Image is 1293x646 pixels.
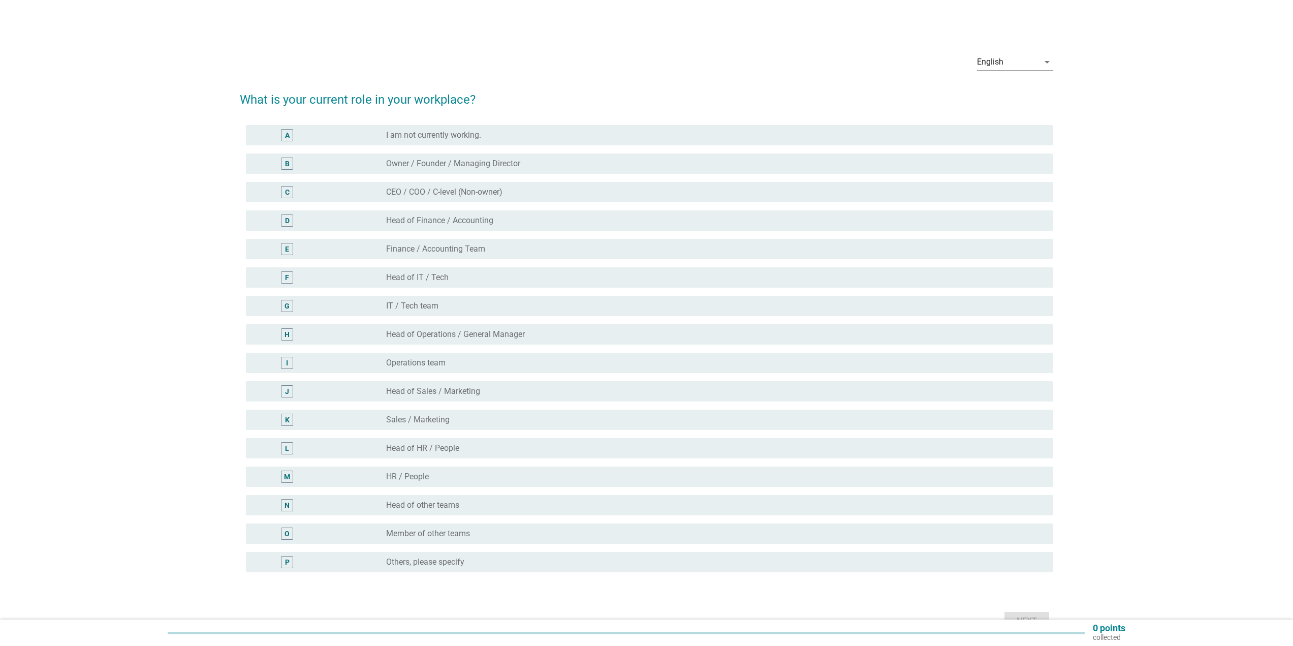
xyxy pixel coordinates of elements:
div: P [285,557,290,568]
i: arrow_drop_down [1041,56,1053,68]
label: Others, please specify [386,557,464,567]
div: English [977,57,1003,67]
div: C [285,187,290,198]
p: collected [1093,633,1125,642]
label: Owner / Founder / Managing Director [386,159,520,169]
div: K [285,415,290,425]
h2: What is your current role in your workplace? [240,80,1053,109]
div: J [285,386,289,397]
div: L [285,443,289,454]
label: IT / Tech team [386,301,438,311]
p: 0 points [1093,624,1125,633]
div: I [286,358,288,368]
label: Member of other teams [386,529,470,539]
label: Finance / Accounting Team [386,244,485,254]
label: Head of Operations / General Manager [386,329,525,340]
div: D [285,216,290,226]
label: I am not currently working. [386,130,481,140]
label: Head of IT / Tech [386,272,449,283]
label: Head of Finance / Accounting [386,216,493,226]
div: G [285,301,290,312]
div: O [285,529,290,539]
label: CEO / COO / C-level (Non-owner) [386,187,502,197]
div: A [285,130,290,141]
label: Head of other teams [386,500,459,510]
label: Head of HR / People [386,443,459,453]
div: F [285,272,289,283]
label: Sales / Marketing [386,415,450,425]
div: N [285,500,290,511]
div: M [284,472,290,482]
div: E [285,244,289,255]
div: H [285,329,290,340]
label: HR / People [386,472,429,482]
div: B [285,159,290,169]
label: Head of Sales / Marketing [386,386,480,396]
label: Operations team [386,358,446,368]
